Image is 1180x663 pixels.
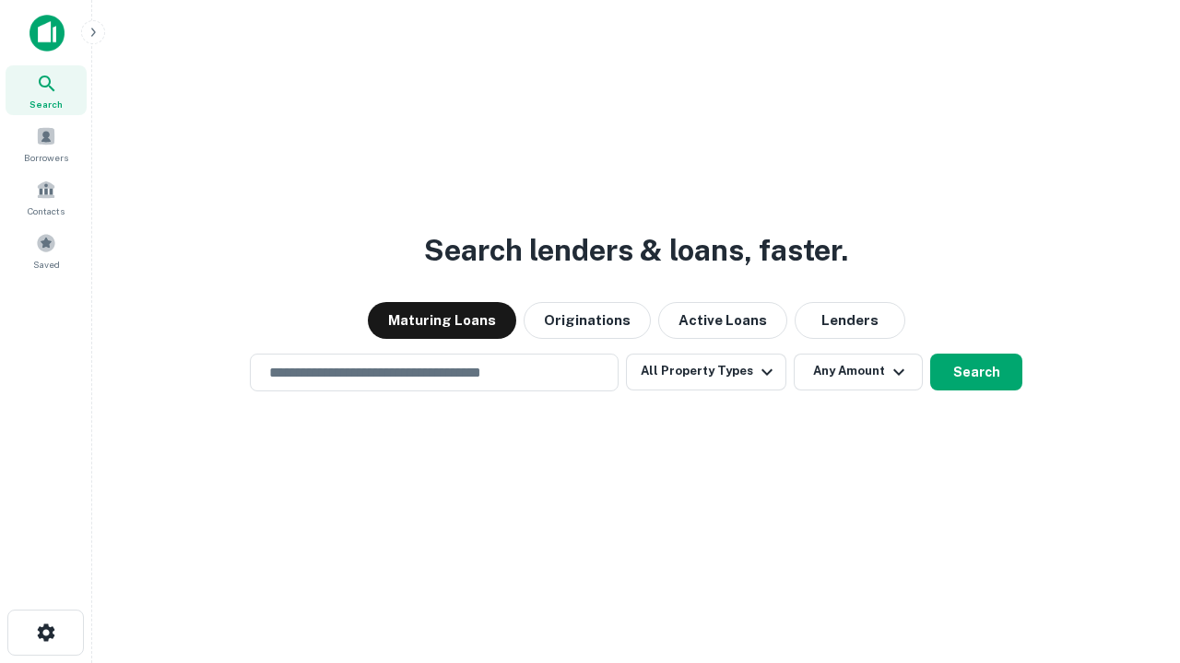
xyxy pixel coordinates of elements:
[28,204,65,218] span: Contacts
[368,302,516,339] button: Maturing Loans
[930,354,1022,390] button: Search
[6,172,87,222] a: Contacts
[6,226,87,275] a: Saved
[795,302,905,339] button: Lenders
[1088,516,1180,604] iframe: Chat Widget
[6,65,87,115] a: Search
[626,354,786,390] button: All Property Types
[794,354,923,390] button: Any Amount
[524,302,651,339] button: Originations
[33,257,60,272] span: Saved
[29,15,65,52] img: capitalize-icon.png
[6,119,87,169] a: Borrowers
[424,228,848,273] h3: Search lenders & loans, faster.
[24,150,68,165] span: Borrowers
[658,302,787,339] button: Active Loans
[29,97,63,111] span: Search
